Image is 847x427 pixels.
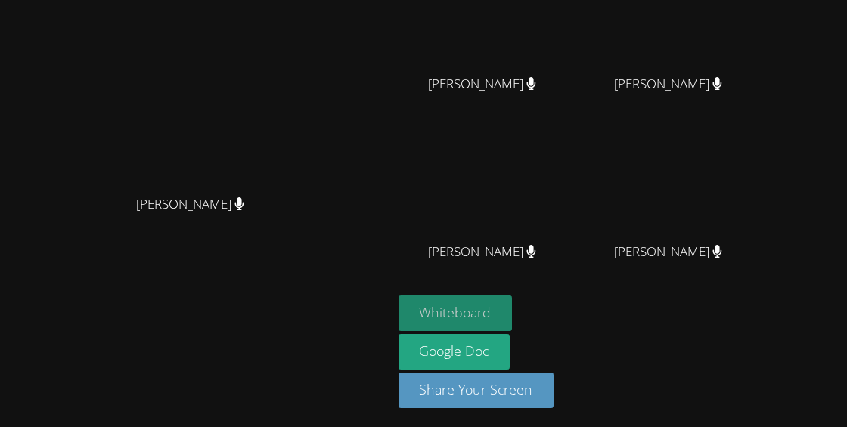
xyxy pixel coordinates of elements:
span: [PERSON_NAME] [428,241,536,263]
button: Whiteboard [399,295,513,331]
span: [PERSON_NAME] [136,193,244,215]
span: [PERSON_NAME] [614,241,722,263]
a: Google Doc [399,334,510,370]
button: Share Your Screen [399,373,554,408]
span: [PERSON_NAME] [428,73,536,95]
span: [PERSON_NAME] [614,73,722,95]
